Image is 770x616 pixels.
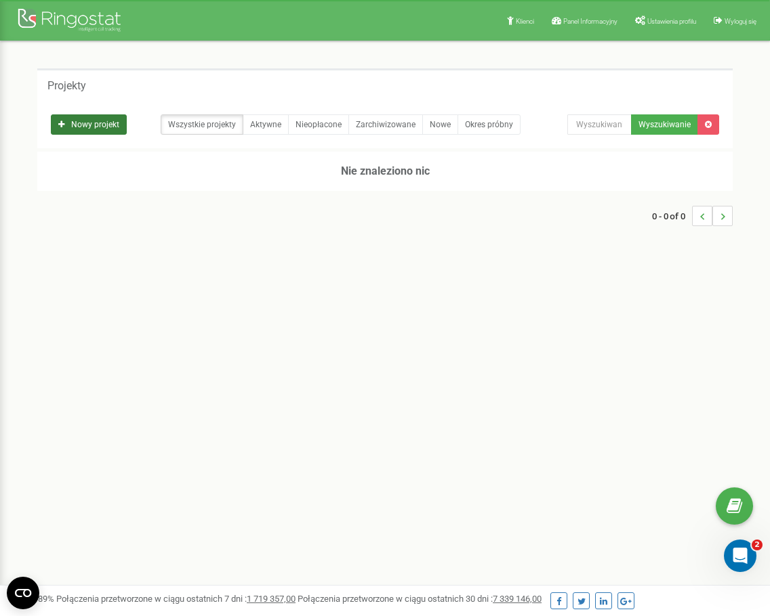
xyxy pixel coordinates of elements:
a: Okres próbny [458,114,521,135]
a: Wszystkie projekty [161,114,243,135]
nav: ... [652,192,733,240]
h3: Nie znaleziono nic [37,152,733,191]
span: 2 [752,540,763,550]
a: Zarchiwizowane [348,114,423,135]
span: 0 - 0 of 0 [652,206,692,226]
h5: Projekty [47,80,86,92]
a: Nowy projekt [51,114,127,135]
span: Panel Informacyjny [563,18,617,25]
u: 1 719 357,00 [247,594,296,604]
button: Wyszukiwanie [631,114,698,135]
a: Nieopłacone [288,114,349,135]
button: Open CMP widget [7,577,39,609]
img: Ringostat Logo [17,5,125,37]
iframe: Intercom live chat [724,540,756,572]
span: Połączenia przetworzone w ciągu ostatnich 7 dni : [56,594,296,604]
input: Wyszukiwanie [567,114,632,135]
u: 7 339 146,00 [493,594,542,604]
span: Ustawienia profilu [647,18,696,25]
span: Klienci [516,18,534,25]
a: Nowe [422,114,458,135]
span: Połączenia przetworzone w ciągu ostatnich 30 dni : [298,594,542,604]
a: Aktywne [243,114,289,135]
span: Wyloguj się [725,18,756,25]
